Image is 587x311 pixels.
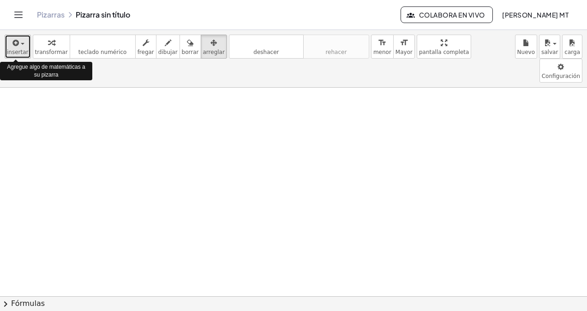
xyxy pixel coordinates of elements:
font: Fórmulas [11,299,45,309]
span: insertar [7,49,29,55]
span: borrar [182,49,199,55]
button: deshacerdeshacer [229,35,304,59]
button: borrar [180,35,201,59]
button: insertar [5,35,31,59]
font: Colabora en vivo [419,11,485,19]
i: deshacer [231,37,301,48]
button: transformar [33,35,70,59]
span: menor [373,49,391,55]
span: transformar [35,49,68,55]
i: rehacer [305,37,367,48]
font: [PERSON_NAME] MT [502,11,569,19]
span: Configuración [542,73,580,79]
button: salvar [539,35,560,59]
button: Alternar navegación [11,7,26,22]
button: format_sizemenor [371,35,394,59]
span: deshacer [253,49,279,55]
span: Nuevo [517,49,535,55]
span: dibujar [158,49,178,55]
button: dibujar [156,35,180,59]
span: teclado numérico [78,49,127,55]
span: rehacer [325,49,347,55]
i: format_size [400,37,408,48]
button: arreglar [201,35,227,59]
button: fregar [135,35,156,59]
button: rehacerrehacer [303,35,369,59]
button: Configuración [539,59,582,83]
button: carga [562,35,582,59]
button: Nuevo [515,35,537,59]
button: format_sizeMayor [393,35,415,59]
span: pantalla completa [419,49,469,55]
span: salvar [541,49,558,55]
a: Pizarras [37,10,65,19]
span: carga [564,49,580,55]
span: arreglar [203,49,225,55]
span: Mayor [395,49,413,55]
i: teclado [72,37,133,48]
button: Colabora en vivo [401,6,492,23]
button: [PERSON_NAME] MT [495,6,576,23]
span: fregar [138,49,154,55]
i: format_size [378,37,387,48]
button: pantalla completa [417,35,472,59]
button: tecladoteclado numérico [70,35,136,59]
